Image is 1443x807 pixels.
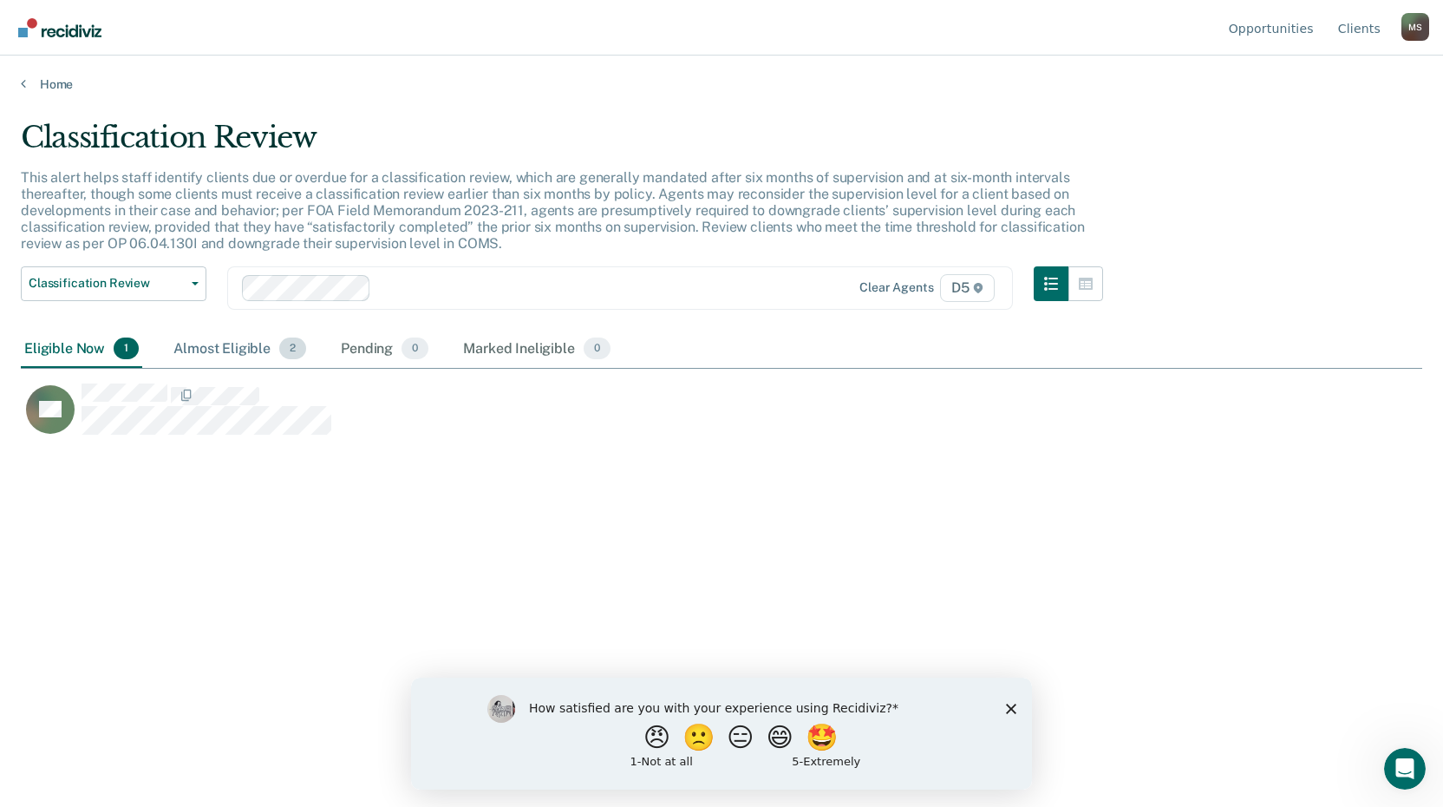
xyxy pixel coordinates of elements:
[21,120,1103,169] div: Classification Review
[21,76,1422,92] a: Home
[402,338,428,360] span: 0
[1401,13,1429,41] div: M S
[940,274,995,302] span: D5
[21,331,142,369] div: Eligible Now1
[1384,748,1426,790] iframe: Intercom live chat
[21,169,1084,253] p: This alert helps staff identify clients due or overdue for a classification review, which are gen...
[29,276,185,291] span: Classification Review
[279,338,306,360] span: 2
[170,331,310,369] div: Almost Eligible2
[21,383,1247,452] div: CaseloadOpportunityCell-0600792
[859,280,933,295] div: Clear agents
[21,266,206,301] button: Classification Review
[114,338,139,360] span: 1
[1401,13,1429,41] button: Profile dropdown button
[411,678,1032,790] iframe: Survey by Kim from Recidiviz
[18,18,101,37] img: Recidiviz
[584,338,610,360] span: 0
[460,331,614,369] div: Marked Ineligible0
[337,331,432,369] div: Pending0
